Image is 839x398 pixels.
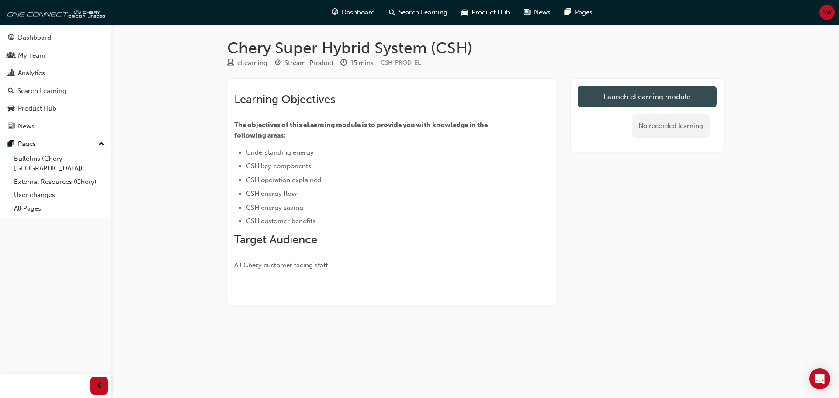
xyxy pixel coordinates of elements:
[227,58,267,69] div: Type
[98,138,104,150] span: up-icon
[4,3,105,21] img: oneconnect
[565,7,571,18] span: pages-icon
[234,261,329,269] span: All Chery customer facing staff.
[246,149,314,156] span: Understanding energy
[246,217,315,225] span: CSH customer benefits
[3,48,108,64] a: My Team
[399,7,447,17] span: Search Learning
[18,104,56,114] div: Product Hub
[819,5,835,20] button: SW
[10,188,108,202] a: User changes
[809,368,830,389] div: Open Intercom Messenger
[8,140,14,148] span: pages-icon
[340,58,374,69] div: Duration
[96,381,103,391] span: prev-icon
[534,7,551,17] span: News
[227,38,724,58] h1: Chery Super Hybrid System (CSH)
[18,51,45,61] div: My Team
[8,123,14,131] span: news-icon
[246,190,297,197] span: CSH energy flow
[234,233,317,246] span: Target Audience
[8,87,14,95] span: search-icon
[340,59,347,67] span: clock-icon
[517,3,558,21] a: news-iconNews
[10,152,108,175] a: Bulletins (Chery - [GEOGRAPHIC_DATA])
[246,176,321,184] span: CSH operation explained
[8,52,14,60] span: people-icon
[284,58,333,68] div: Stream: Product
[246,204,303,211] span: CSH energy saving
[234,93,335,106] span: Learning Objectives
[382,3,454,21] a: search-iconSearch Learning
[342,7,375,17] span: Dashboard
[461,7,468,18] span: car-icon
[8,34,14,42] span: guage-icon
[274,58,333,69] div: Stream
[3,136,108,152] button: Pages
[3,28,108,136] button: DashboardMy TeamAnalyticsSearch LearningProduct HubNews
[18,121,35,132] div: News
[8,69,14,77] span: chart-icon
[381,59,421,66] span: Learning resource code
[325,3,382,21] a: guage-iconDashboard
[10,175,108,189] a: External Resources (Chery)
[632,114,710,138] div: No recorded learning
[17,86,66,96] div: Search Learning
[227,59,234,67] span: learningResourceType_ELEARNING-icon
[578,86,717,107] a: Launch eLearning module
[3,100,108,117] a: Product Hub
[18,139,36,149] div: Pages
[524,7,530,18] span: news-icon
[3,118,108,135] a: News
[234,121,489,139] span: The objectives of this eLearning module is to provide you with knowledge in the following areas:
[18,68,45,78] div: Analytics
[3,83,108,99] a: Search Learning
[822,7,832,17] span: SW
[575,7,593,17] span: Pages
[350,58,374,68] div: 15 mins
[18,33,51,43] div: Dashboard
[332,7,338,18] span: guage-icon
[246,162,311,170] span: CSH key components
[10,202,108,215] a: All Pages
[3,65,108,81] a: Analytics
[3,30,108,46] a: Dashboard
[274,59,281,67] span: target-icon
[237,58,267,68] div: eLearning
[8,105,14,113] span: car-icon
[454,3,517,21] a: car-iconProduct Hub
[472,7,510,17] span: Product Hub
[389,7,395,18] span: search-icon
[558,3,600,21] a: pages-iconPages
